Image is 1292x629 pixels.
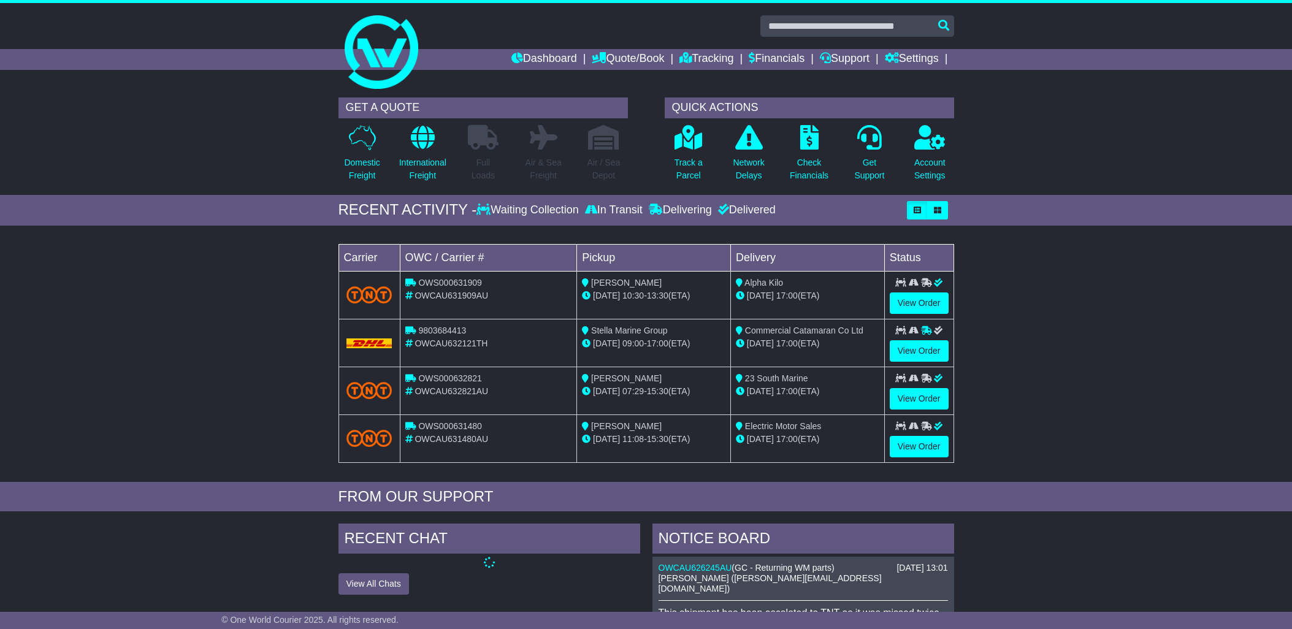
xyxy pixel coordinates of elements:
[675,156,703,182] p: Track a Parcel
[747,434,774,444] span: [DATE]
[511,49,577,70] a: Dashboard
[736,337,879,350] div: (ETA)
[593,386,620,396] span: [DATE]
[592,49,664,70] a: Quote/Book
[622,434,644,444] span: 11:08
[747,291,774,300] span: [DATE]
[890,292,949,314] a: View Order
[749,49,805,70] a: Financials
[346,286,392,303] img: TNT_Domestic.png
[647,386,668,396] span: 15:30
[854,156,884,182] p: Get Support
[338,488,954,506] div: FROM OUR SUPPORT
[582,204,646,217] div: In Transit
[733,156,764,182] p: Network Delays
[415,386,488,396] span: OWCAU632821AU
[747,338,774,348] span: [DATE]
[745,421,821,431] span: Electric Motor Sales
[679,49,733,70] a: Tracking
[622,291,644,300] span: 10:30
[745,326,863,335] span: Commercial Catamaran Co Ltd
[647,291,668,300] span: 13:30
[338,573,409,595] button: View All Chats
[652,524,954,557] div: NOTICE BOARD
[582,337,725,350] div: - (ETA)
[400,244,577,271] td: OWC / Carrier #
[854,124,885,189] a: GetSupport
[399,156,446,182] p: International Freight
[776,386,798,396] span: 17:00
[914,124,946,189] a: AccountSettings
[735,563,831,573] span: GC - Returning WM parts
[890,436,949,457] a: View Order
[884,244,954,271] td: Status
[674,124,703,189] a: Track aParcel
[591,373,662,383] span: [PERSON_NAME]
[418,373,482,383] span: OWS000632821
[730,244,884,271] td: Delivery
[338,97,628,118] div: GET A QUOTE
[820,49,870,70] a: Support
[346,338,392,348] img: DHL.png
[591,326,668,335] span: Stella Marine Group
[736,385,879,398] div: (ETA)
[476,204,581,217] div: Waiting Collection
[776,338,798,348] span: 17:00
[890,340,949,362] a: View Order
[622,338,644,348] span: 09:00
[526,156,562,182] p: Air & Sea Freight
[582,385,725,398] div: - (ETA)
[577,244,731,271] td: Pickup
[338,524,640,557] div: RECENT CHAT
[591,421,662,431] span: [PERSON_NAME]
[736,433,879,446] div: (ETA)
[415,291,488,300] span: OWCAU631909AU
[885,49,939,70] a: Settings
[647,338,668,348] span: 17:00
[776,291,798,300] span: 17:00
[415,338,487,348] span: OWCAU632121TH
[593,291,620,300] span: [DATE]
[591,278,662,288] span: [PERSON_NAME]
[338,244,400,271] td: Carrier
[418,421,482,431] span: OWS000631480
[647,434,668,444] span: 15:30
[659,563,948,573] div: ( )
[914,156,946,182] p: Account Settings
[415,434,488,444] span: OWCAU631480AU
[747,386,774,396] span: [DATE]
[790,156,828,182] p: Check Financials
[776,434,798,444] span: 17:00
[789,124,829,189] a: CheckFinancials
[587,156,621,182] p: Air / Sea Depot
[418,326,466,335] span: 9803684413
[582,289,725,302] div: - (ETA)
[338,201,477,219] div: RECENT ACTIVITY -
[744,278,783,288] span: Alpha Kilo
[622,386,644,396] span: 07:29
[890,388,949,410] a: View Order
[736,289,879,302] div: (ETA)
[593,338,620,348] span: [DATE]
[593,434,620,444] span: [DATE]
[745,373,808,383] span: 23 South Marine
[468,156,499,182] p: Full Loads
[659,563,732,573] a: OWCAU626245AU
[896,563,947,573] div: [DATE] 13:01
[418,278,482,288] span: OWS000631909
[582,433,725,446] div: - (ETA)
[715,204,776,217] div: Delivered
[343,124,380,189] a: DomesticFreight
[646,204,715,217] div: Delivering
[221,615,399,625] span: © One World Courier 2025. All rights reserved.
[399,124,447,189] a: InternationalFreight
[665,97,954,118] div: QUICK ACTIONS
[732,124,765,189] a: NetworkDelays
[344,156,380,182] p: Domestic Freight
[659,573,882,593] span: [PERSON_NAME] ([PERSON_NAME][EMAIL_ADDRESS][DOMAIN_NAME])
[346,430,392,446] img: TNT_Domestic.png
[346,382,392,398] img: TNT_Domestic.png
